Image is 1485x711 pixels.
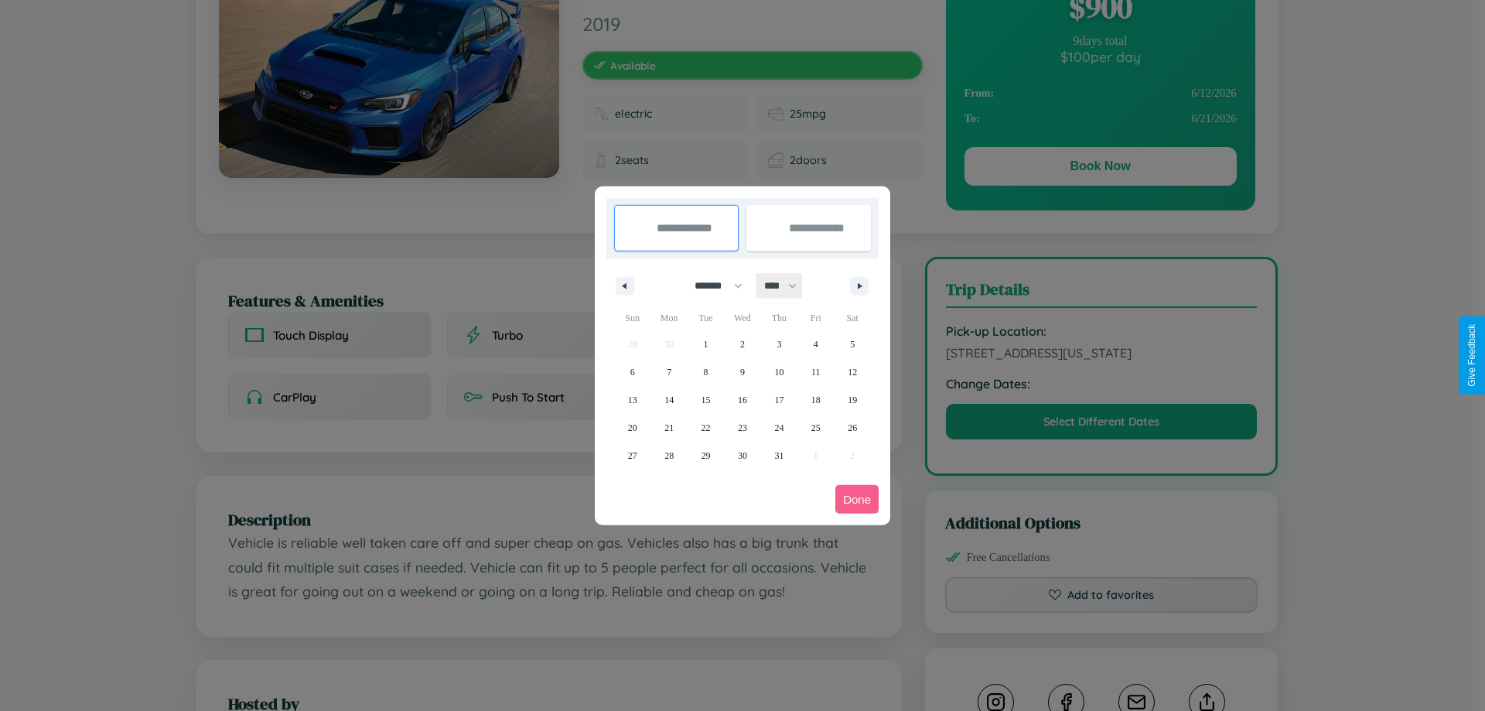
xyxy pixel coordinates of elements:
[650,386,687,414] button: 14
[688,330,724,358] button: 1
[724,330,760,358] button: 2
[738,414,747,442] span: 23
[667,358,671,386] span: 7
[688,414,724,442] button: 22
[702,442,711,470] span: 29
[724,386,760,414] button: 16
[628,386,637,414] span: 13
[774,358,783,386] span: 10
[835,485,879,514] button: Done
[774,386,783,414] span: 17
[774,414,783,442] span: 24
[688,442,724,470] button: 29
[797,414,834,442] button: 25
[738,442,747,470] span: 30
[761,330,797,358] button: 3
[688,386,724,414] button: 15
[811,414,821,442] span: 25
[650,414,687,442] button: 21
[811,358,821,386] span: 11
[848,358,857,386] span: 12
[797,386,834,414] button: 18
[664,414,674,442] span: 21
[664,442,674,470] span: 28
[835,414,871,442] button: 26
[724,306,760,330] span: Wed
[614,386,650,414] button: 13
[650,358,687,386] button: 7
[614,306,650,330] span: Sun
[850,330,855,358] span: 5
[650,306,687,330] span: Mon
[814,330,818,358] span: 4
[740,358,745,386] span: 9
[630,358,635,386] span: 6
[761,414,797,442] button: 24
[835,386,871,414] button: 19
[702,386,711,414] span: 15
[835,306,871,330] span: Sat
[614,358,650,386] button: 6
[614,442,650,470] button: 27
[704,330,708,358] span: 1
[848,386,857,414] span: 19
[628,414,637,442] span: 20
[614,414,650,442] button: 20
[835,358,871,386] button: 12
[738,386,747,414] span: 16
[797,358,834,386] button: 11
[628,442,637,470] span: 27
[664,386,674,414] span: 14
[740,330,745,358] span: 2
[811,386,821,414] span: 18
[650,442,687,470] button: 28
[761,442,797,470] button: 31
[848,414,857,442] span: 26
[704,358,708,386] span: 8
[688,306,724,330] span: Tue
[724,414,760,442] button: 23
[702,414,711,442] span: 22
[724,358,760,386] button: 9
[797,330,834,358] button: 4
[761,306,797,330] span: Thu
[761,386,797,414] button: 17
[688,358,724,386] button: 8
[797,306,834,330] span: Fri
[761,358,797,386] button: 10
[774,442,783,470] span: 31
[835,330,871,358] button: 5
[777,330,781,358] span: 3
[1466,324,1477,387] div: Give Feedback
[724,442,760,470] button: 30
